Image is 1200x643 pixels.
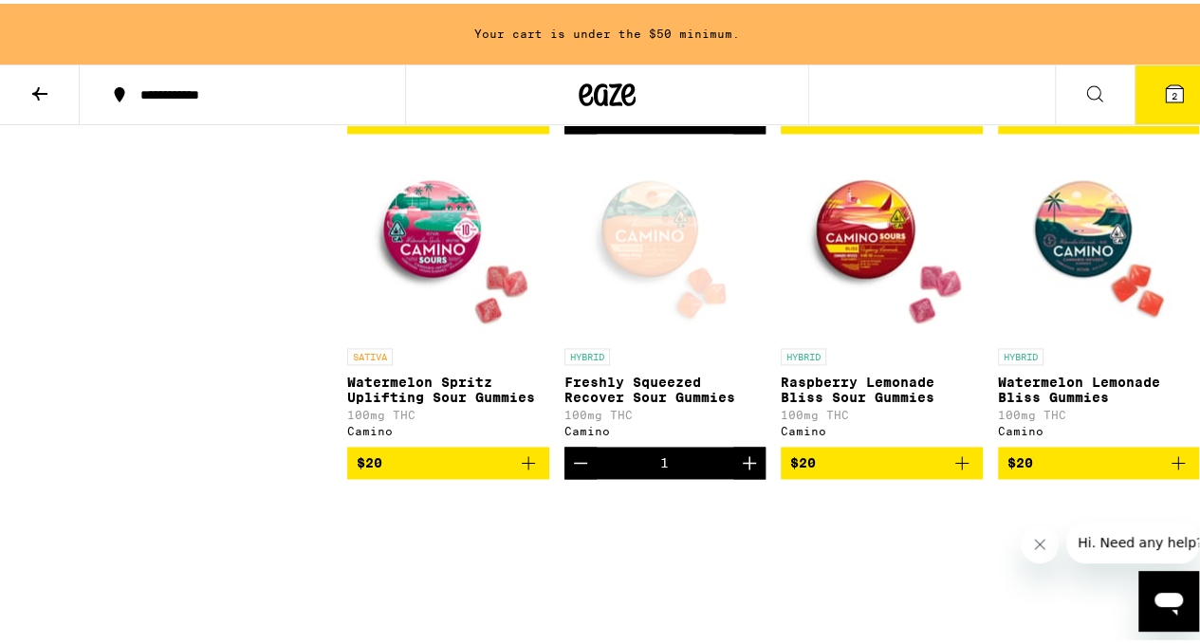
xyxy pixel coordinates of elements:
[564,371,766,401] p: Freshly Squeezed Recover Sour Gummies
[1066,518,1199,560] iframe: Message from company
[357,451,382,467] span: $20
[564,443,597,475] button: Decrement
[781,145,983,443] a: Open page for Raspberry Lemonade Bliss Sour Gummies from Camino
[1007,451,1033,467] span: $20
[733,443,766,475] button: Increment
[790,451,816,467] span: $20
[998,344,1043,361] p: HYBRID
[353,145,543,335] img: Camino - Watermelon Spritz Uplifting Sour Gummies
[347,145,549,443] a: Open page for Watermelon Spritz Uplifting Sour Gummies from Camino
[564,405,766,417] p: 100mg THC
[347,371,549,401] p: Watermelon Spritz Uplifting Sour Gummies
[347,405,549,417] p: 100mg THC
[998,405,1200,417] p: 100mg THC
[564,421,766,433] div: Camino
[781,421,983,433] div: Camino
[1004,145,1193,335] img: Camino - Watermelon Lemonade Bliss Gummies
[1021,522,1059,560] iframe: Close message
[11,13,137,28] span: Hi. Need any help?
[781,443,983,475] button: Add to bag
[781,405,983,417] p: 100mg THC
[781,344,826,361] p: HYBRID
[347,443,549,475] button: Add to bag
[1172,86,1177,98] span: 2
[347,421,549,433] div: Camino
[786,145,976,335] img: Camino - Raspberry Lemonade Bliss Sour Gummies
[347,344,393,361] p: SATIVA
[998,443,1200,475] button: Add to bag
[998,145,1200,443] a: Open page for Watermelon Lemonade Bliss Gummies from Camino
[660,451,669,467] div: 1
[998,421,1200,433] div: Camino
[564,145,766,443] a: Open page for Freshly Squeezed Recover Sour Gummies from Camino
[781,371,983,401] p: Raspberry Lemonade Bliss Sour Gummies
[564,344,610,361] p: HYBRID
[998,371,1200,401] p: Watermelon Lemonade Bliss Gummies
[1138,567,1199,628] iframe: Button to launch messaging window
